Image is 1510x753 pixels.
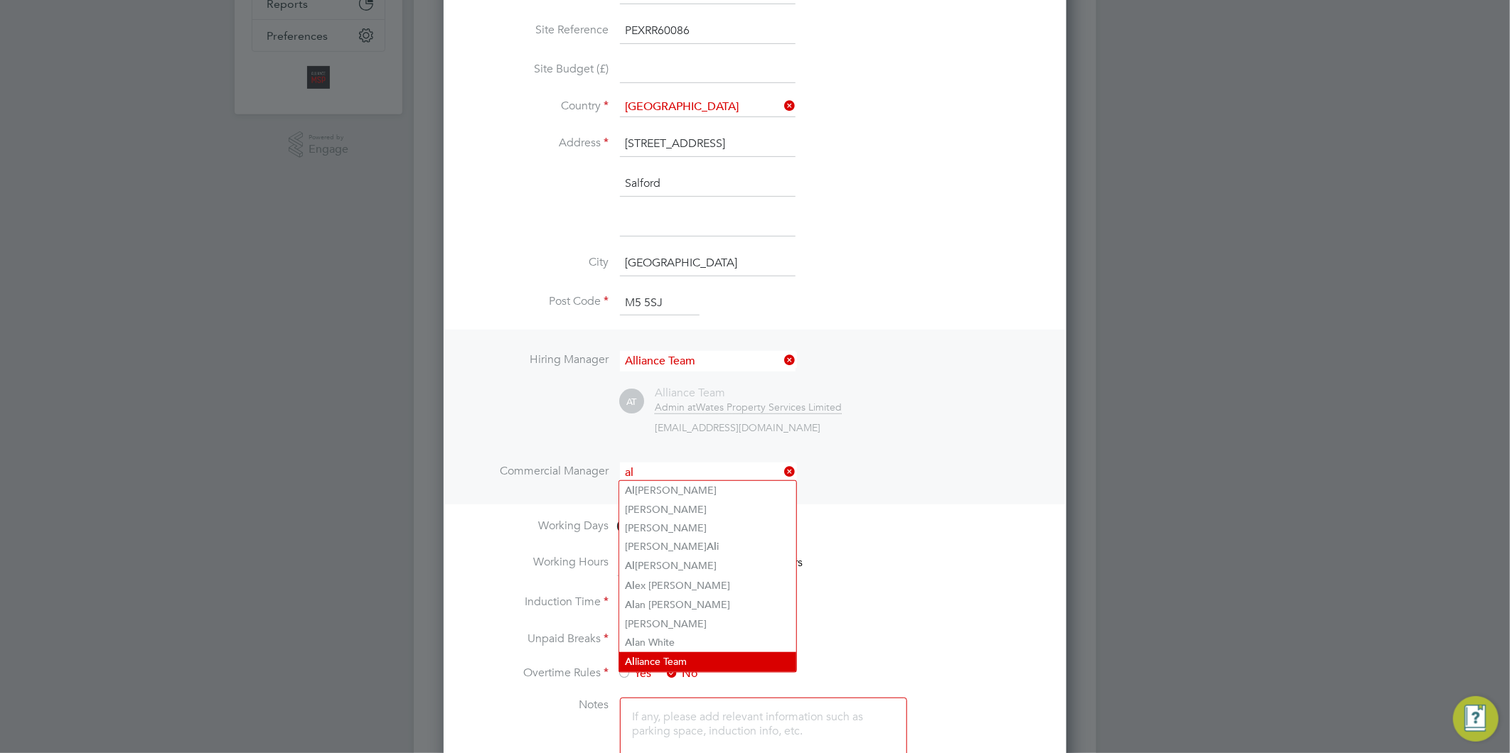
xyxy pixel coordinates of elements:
[625,636,635,649] b: Al
[466,62,609,77] label: Site Budget (£)
[625,484,635,497] b: Al
[655,401,842,413] div: Wates Property Services Limited
[619,652,796,671] li: liance Team
[619,614,796,633] li: [PERSON_NAME]
[619,556,796,575] li: [PERSON_NAME]
[620,97,796,117] input: Search for...
[466,23,609,38] label: Site Reference
[466,555,609,570] label: Working Hours
[619,633,796,652] li: an White
[619,500,796,519] li: [PERSON_NAME]
[625,599,635,611] b: Al
[619,537,796,556] li: [PERSON_NAME] i
[617,551,672,576] input: 08:00
[619,519,796,537] li: [PERSON_NAME]
[466,595,609,610] label: Induction Time
[655,421,820,434] span: [EMAIL_ADDRESS][DOMAIN_NAME]
[620,351,796,372] input: Search for...
[619,389,644,414] span: AT
[619,576,796,595] li: ex [PERSON_NAME]
[466,666,609,681] label: Overtime Rules
[655,401,696,413] span: Admin at
[466,99,609,114] label: Country
[617,519,633,534] span: M
[466,352,609,367] label: Hiring Manager
[620,462,796,483] input: Search for...
[655,386,842,401] div: Alliance Team
[619,481,796,500] li: [PERSON_NAME]
[466,632,609,646] label: Unpaid Breaks
[466,698,609,713] label: Notes
[1453,696,1499,742] button: Engage Resource Center
[707,541,717,553] b: Al
[466,519,609,533] label: Working Days
[466,294,609,309] label: Post Code
[665,666,698,681] span: No
[617,666,651,681] span: Yes
[625,560,635,572] b: Al
[625,580,635,592] b: Al
[466,255,609,270] label: City
[466,136,609,151] label: Address
[466,464,609,479] label: Commercial Manager
[619,595,796,614] li: an [PERSON_NAME]
[625,656,635,668] b: Al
